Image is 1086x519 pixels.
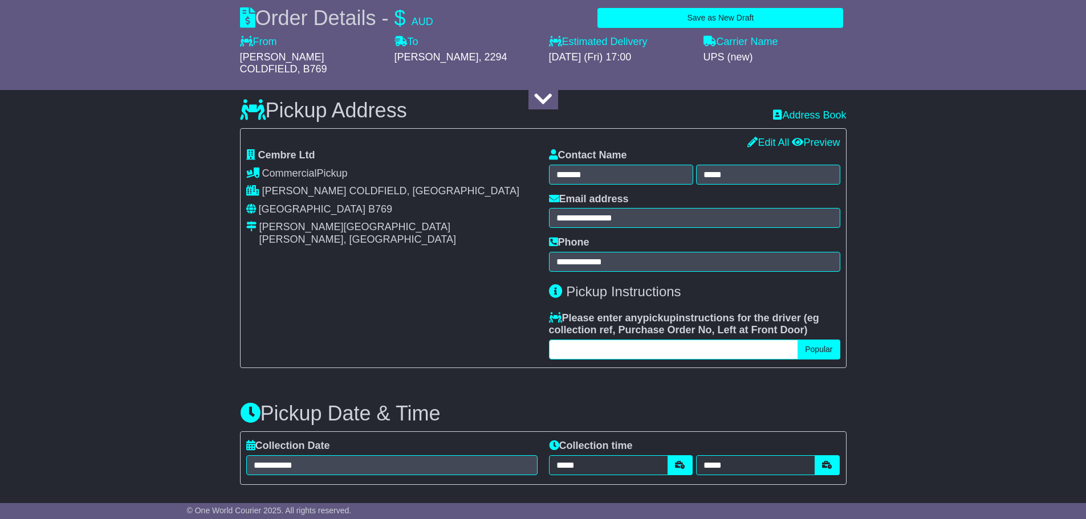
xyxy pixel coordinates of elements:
[240,51,324,75] span: [PERSON_NAME] COLDFIELD
[240,6,433,30] div: Order Details -
[259,234,456,246] div: [PERSON_NAME], [GEOGRAPHIC_DATA]
[566,284,681,299] span: Pickup Instructions
[703,36,778,48] label: Carrier Name
[549,149,627,162] label: Contact Name
[262,167,317,179] span: Commercial
[549,36,692,48] label: Estimated Delivery
[479,51,507,63] span: , 2294
[792,137,840,148] a: Preview
[643,312,676,324] span: pickup
[258,149,315,161] span: Cembre Ltd
[394,36,418,48] label: To
[549,193,629,206] label: Email address
[240,402,847,425] h3: Pickup Date & Time
[259,221,456,234] div: [PERSON_NAME][GEOGRAPHIC_DATA]
[773,109,846,122] a: Address Book
[412,16,433,27] span: AUD
[549,440,633,452] label: Collection time
[187,506,352,515] span: © One World Courier 2025. All rights reserved.
[597,8,843,28] button: Save as New Draft
[368,203,392,215] span: B769
[240,99,407,122] h3: Pickup Address
[747,137,789,148] a: Edit All
[298,63,327,75] span: , B769
[394,51,479,63] span: [PERSON_NAME]
[246,167,538,180] div: Pickup
[703,51,847,64] div: UPS (new)
[394,6,406,30] span: $
[549,312,819,336] span: eg collection ref, Purchase Order No, Left at Front Door
[246,440,330,452] label: Collection Date
[240,36,277,48] label: From
[549,312,840,337] label: Please enter any instructions for the driver ( )
[262,185,519,197] span: [PERSON_NAME] COLDFIELD, [GEOGRAPHIC_DATA]
[798,340,840,359] button: Popular
[549,51,692,64] div: [DATE] (Fri) 17:00
[259,203,365,215] span: [GEOGRAPHIC_DATA]
[549,236,589,249] label: Phone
